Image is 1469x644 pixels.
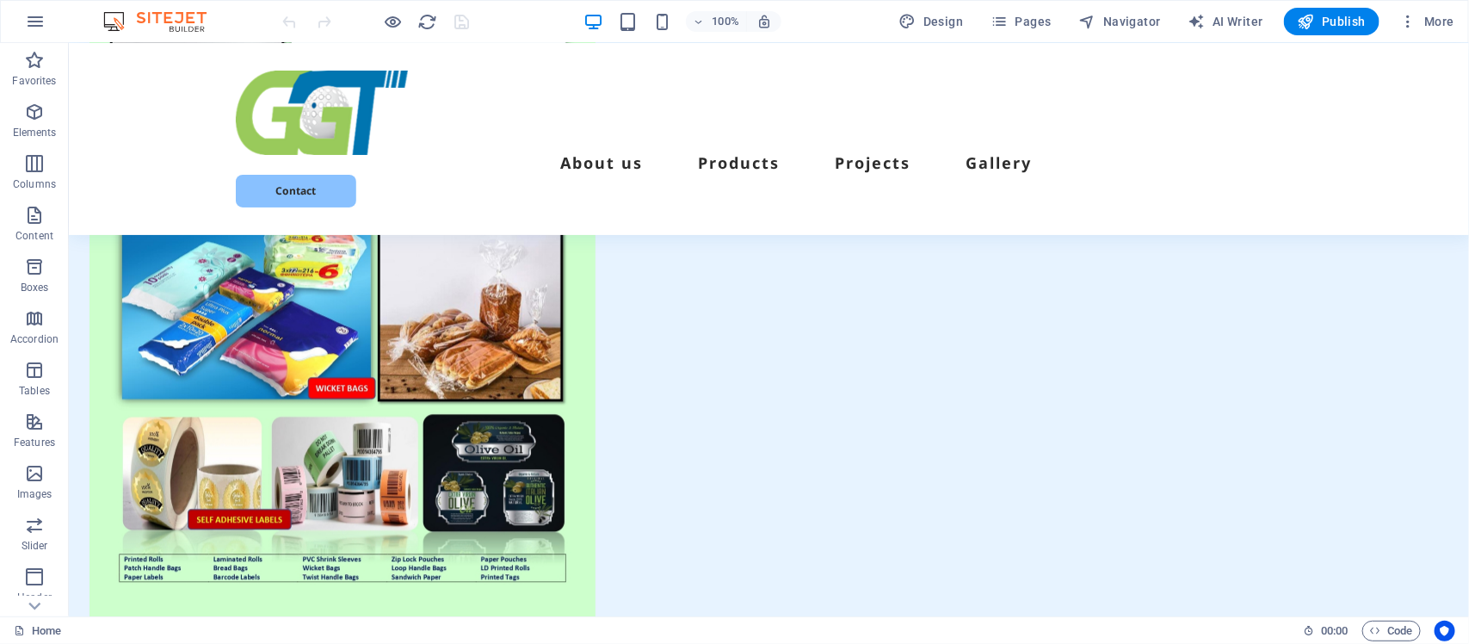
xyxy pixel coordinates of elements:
span: Navigator [1079,13,1161,30]
button: reload [417,11,438,32]
span: More [1400,13,1454,30]
button: AI Writer [1182,8,1270,35]
p: Tables [19,384,50,398]
img: Editor Logo [99,11,228,32]
button: Usercentrics [1435,621,1455,641]
button: Code [1362,621,1421,641]
span: 00 00 [1321,621,1348,641]
span: Design [899,13,964,30]
button: Pages [984,8,1058,35]
span: Pages [991,13,1051,30]
p: Columns [13,177,56,191]
button: Navigator [1072,8,1168,35]
button: Design [892,8,971,35]
a: Click to cancel selection. Double-click to open Pages [14,621,61,641]
p: Content [15,229,53,243]
i: Reload page [418,12,438,32]
span: Publish [1298,13,1366,30]
button: Publish [1284,8,1380,35]
p: Accordion [10,332,59,346]
span: : [1333,624,1336,637]
h6: Session time [1303,621,1349,641]
div: Design (Ctrl+Alt+Y) [892,8,971,35]
i: On resize automatically adjust zoom level to fit chosen device. [756,14,772,29]
p: Favorites [12,74,56,88]
button: 100% [686,11,747,32]
button: Click here to leave preview mode and continue editing [383,11,404,32]
span: AI Writer [1188,13,1263,30]
p: Elements [13,126,57,139]
h6: 100% [712,11,739,32]
p: Header [17,591,52,604]
p: Images [17,487,52,501]
span: Code [1370,621,1413,641]
p: Features [14,436,55,449]
p: Slider [22,539,48,553]
button: More [1393,8,1461,35]
p: Boxes [21,281,49,294]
